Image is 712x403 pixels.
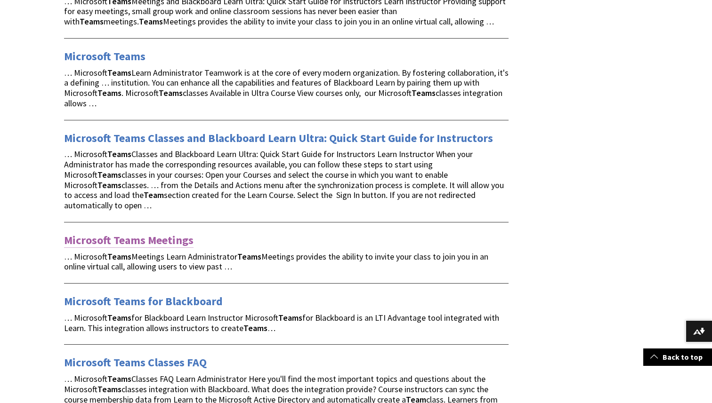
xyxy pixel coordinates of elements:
[107,149,131,159] strong: Teams
[64,67,509,109] span: … Microsoft Learn Administrator Teamwork is at the core of every modern organization. By fosterin...
[107,312,131,323] strong: Teams
[64,131,493,146] a: Microsoft Teams Classes and Blackboard Learn Ultra: Quick Start Guide for Instructors
[97,384,121,395] strong: Teams
[64,251,488,272] span: … Microsoft Meetings Learn Administrator Meetings provides the ability to invite your class to jo...
[64,312,499,333] span: … Microsoft for Blackboard Learn Instructor Microsoft for Blackboard is an LTI Advantage tool int...
[64,294,223,309] a: Microsoft Teams for Blackboard
[139,16,163,27] strong: Teams
[97,180,121,190] strong: Teams
[144,190,164,200] strong: Team
[643,348,712,366] a: Back to top
[97,169,121,180] strong: Teams
[97,87,121,98] strong: Teams
[64,149,504,211] span: … Microsoft Classes and Blackboard Learn Ultra: Quick Start Guide for Instructors Learn Instructo...
[243,323,267,333] strong: Teams
[237,251,261,262] strong: Teams
[64,355,207,370] a: Microsoft Teams Classes FAQ
[107,67,131,78] strong: Teams
[159,87,183,98] strong: Teams
[64,49,146,64] a: Microsoft Teams
[412,87,436,98] strong: Teams
[107,251,131,262] strong: Teams
[278,312,302,323] strong: Teams
[107,373,131,384] strong: Teams
[80,16,104,27] strong: Teams
[64,233,194,248] a: Microsoft Teams Meetings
